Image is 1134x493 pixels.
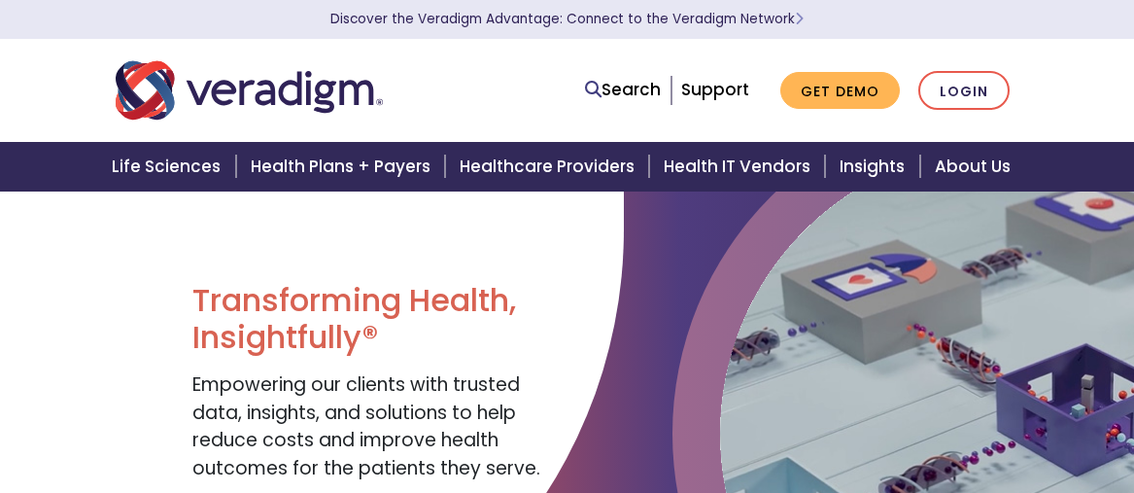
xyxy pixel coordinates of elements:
a: Insights [828,142,922,192]
a: Get Demo [780,72,900,110]
a: Support [681,78,749,101]
a: Life Sciences [100,142,238,192]
h1: Transforming Health, Insightfully® [192,282,552,357]
a: Healthcare Providers [448,142,652,192]
span: Empowering our clients with trusted data, insights, and solutions to help reduce costs and improv... [192,371,540,481]
a: Health Plans + Payers [239,142,448,192]
a: Discover the Veradigm Advantage: Connect to the Veradigm NetworkLearn More [330,10,804,28]
img: Veradigm logo [116,58,383,123]
a: Login [918,71,1010,111]
a: About Us [923,142,1034,192]
span: Learn More [795,10,804,28]
a: Search [585,77,661,103]
a: Health IT Vendors [652,142,828,192]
